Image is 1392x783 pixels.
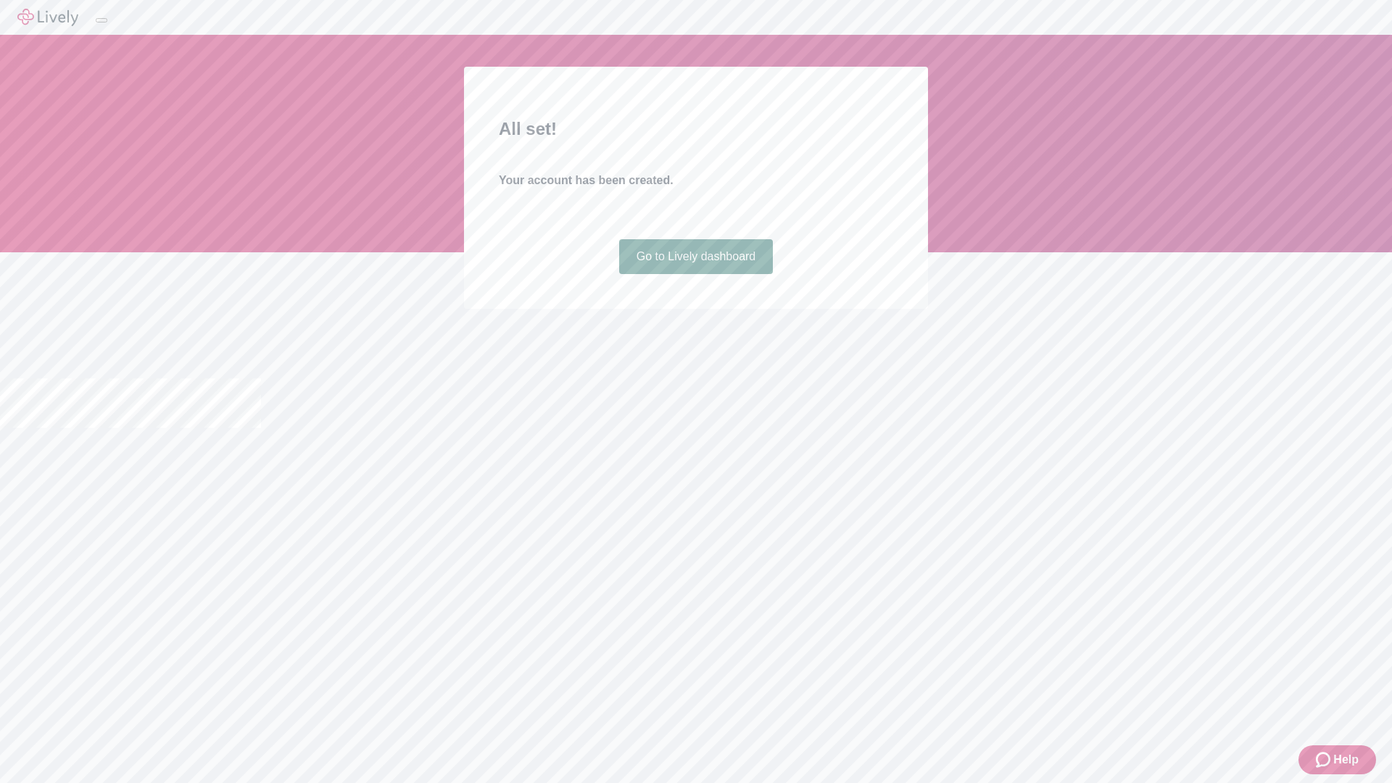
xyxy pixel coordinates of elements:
[1333,751,1359,768] span: Help
[499,172,893,189] h4: Your account has been created.
[1298,745,1376,774] button: Zendesk support iconHelp
[96,18,107,22] button: Log out
[619,239,774,274] a: Go to Lively dashboard
[17,9,78,26] img: Lively
[499,116,893,142] h2: All set!
[1316,751,1333,768] svg: Zendesk support icon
